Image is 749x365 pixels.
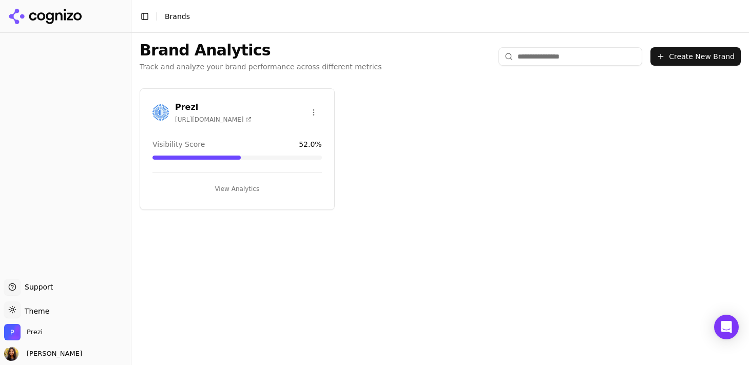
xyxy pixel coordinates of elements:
span: Visibility Score [152,139,205,149]
img: Naba Ahmed [4,347,18,361]
span: Prezi [27,328,43,337]
button: Open user button [4,347,82,361]
nav: breadcrumb [165,11,190,22]
img: Prezi [4,324,21,340]
p: Track and analyze your brand performance across different metrics [140,62,382,72]
img: Prezi [152,104,169,121]
span: Brands [165,12,190,21]
button: Open organization switcher [4,324,43,340]
div: Open Intercom Messenger [714,315,739,339]
span: Support [21,282,53,292]
h1: Brand Analytics [140,41,382,60]
button: View Analytics [152,181,322,197]
h3: Prezi [175,101,252,113]
span: [PERSON_NAME] [23,349,82,358]
span: 52.0 % [299,139,321,149]
span: [URL][DOMAIN_NAME] [175,116,252,124]
button: Create New Brand [650,47,741,66]
span: Theme [21,307,49,315]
